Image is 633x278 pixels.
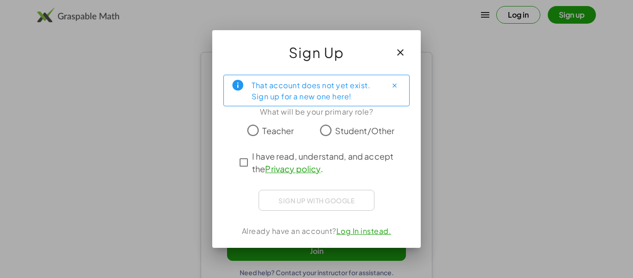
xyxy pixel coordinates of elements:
div: That account does not yet exist. Sign up for a new one here! [252,79,380,102]
span: I have read, understand, and accept the . [252,150,398,175]
a: Log In instead. [336,226,392,236]
div: Already have an account? [223,226,410,237]
span: Student/Other [335,124,395,137]
span: Teacher [262,124,294,137]
div: What will be your primary role? [223,106,410,117]
button: Close [387,78,402,93]
span: Sign Up [289,41,344,64]
a: Privacy policy [265,163,320,174]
